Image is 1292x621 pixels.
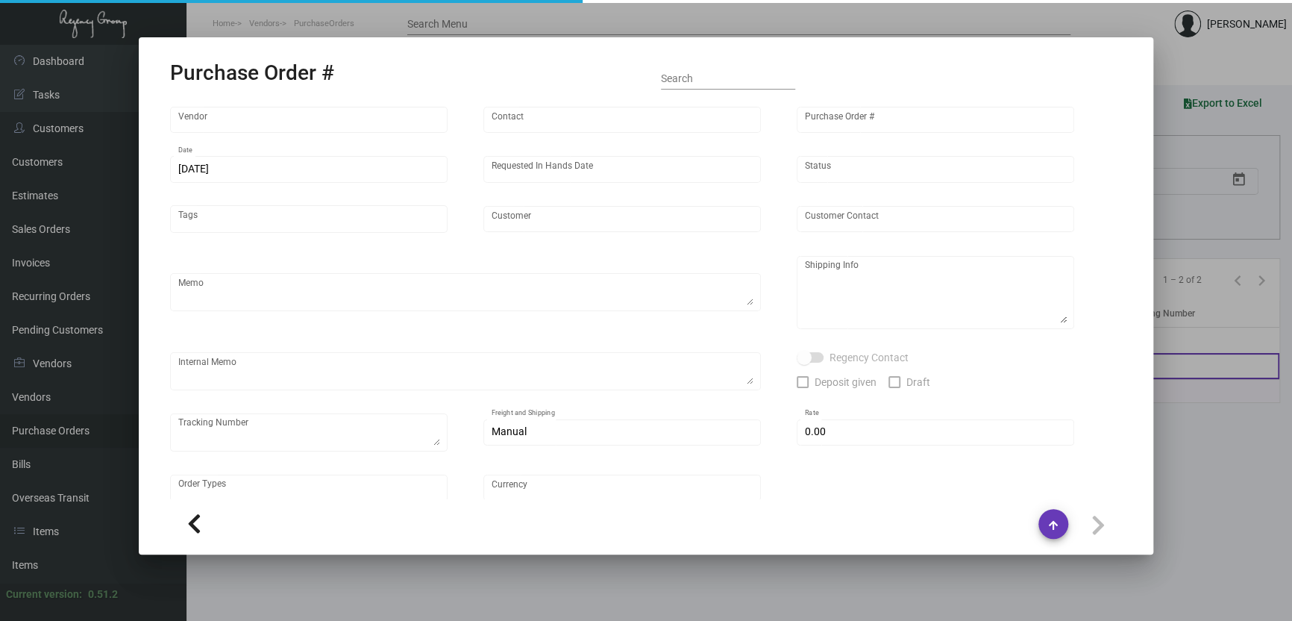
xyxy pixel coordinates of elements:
[492,425,527,437] span: Manual
[170,60,334,86] h2: Purchase Order #
[815,373,877,391] span: Deposit given
[906,373,930,391] span: Draft
[830,349,909,366] span: Regency Contact
[88,587,118,602] div: 0.51.2
[6,587,82,602] div: Current version:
